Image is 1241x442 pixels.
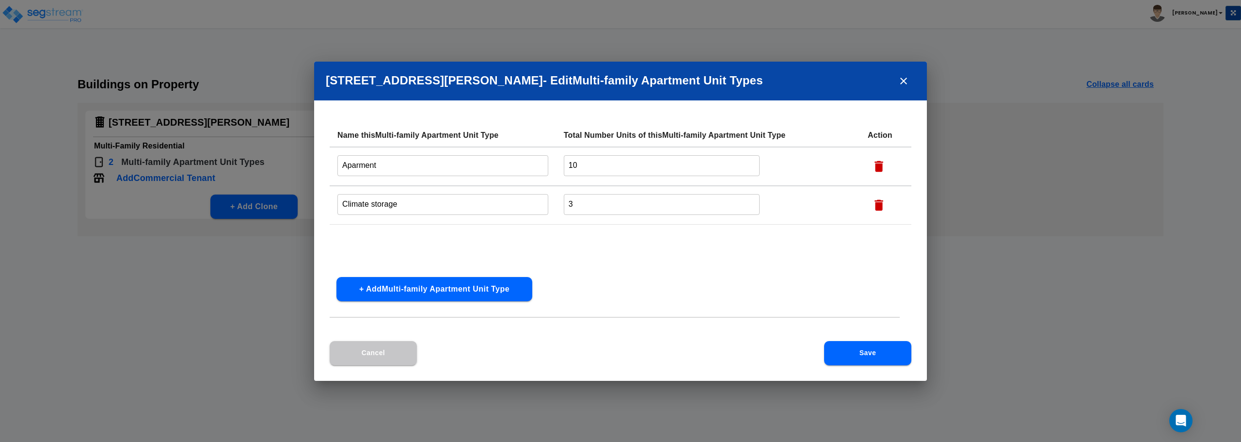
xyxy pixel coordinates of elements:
[314,62,927,100] h2: [STREET_ADDRESS][PERSON_NAME] - Edit Multi-family Apartment Unit Type s
[1169,409,1193,432] div: Open Intercom Messenger
[330,341,417,365] button: Cancel
[892,69,915,93] button: close
[556,124,860,147] th: Total Number Units of this Multi-family Apartment Unit Type
[337,155,548,176] input: Enter Multi-family Apartment Unit Type name
[330,124,556,147] th: Name this Multi-family Apartment Unit Type
[337,194,548,215] input: Enter Multi-family Apartment Unit Type name
[860,124,911,147] th: Action
[824,341,911,365] button: Save
[336,277,532,301] button: + AddMulti-family Apartment Unit Type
